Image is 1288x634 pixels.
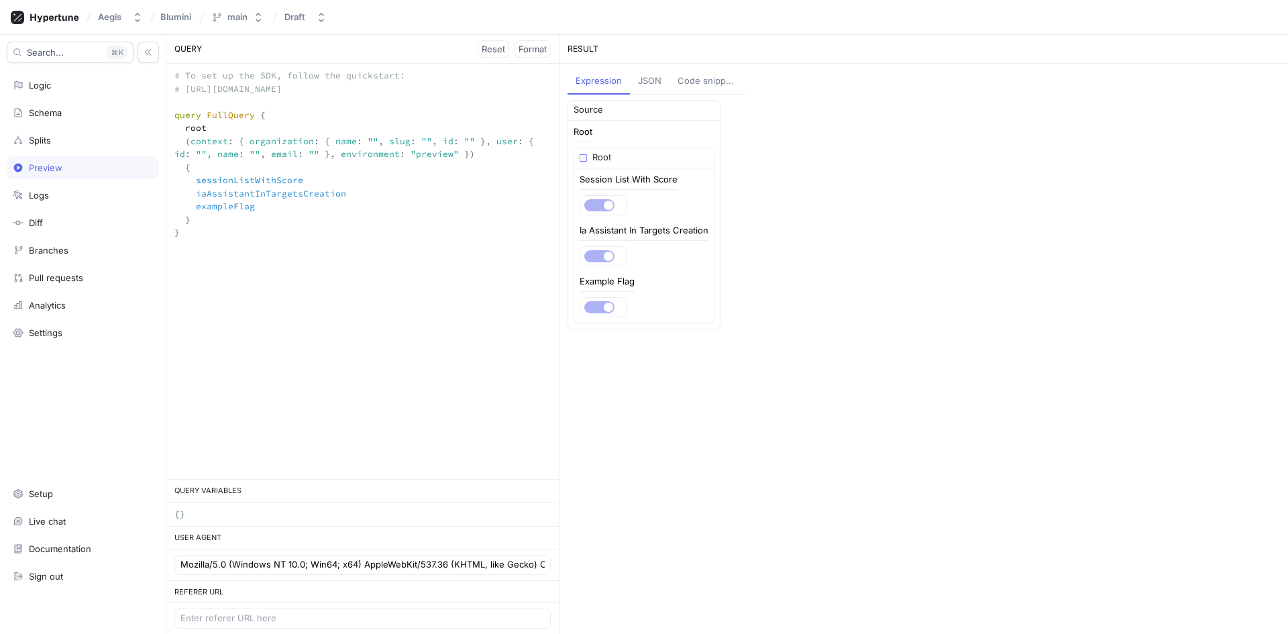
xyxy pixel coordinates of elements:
[29,190,49,201] div: Logs
[29,488,53,499] div: Setup
[180,612,545,625] input: Enter referer URL here
[29,162,62,173] div: Preview
[279,6,332,28] button: Draft
[630,69,669,95] button: JSON
[482,45,505,53] span: Reset
[29,516,66,527] div: Live chat
[166,527,559,549] div: USER AGENT
[580,175,678,184] div: Session List With Score
[478,40,509,58] button: Reset
[166,64,559,271] textarea: # To set up the SDK, follow the quickstart: # [URL][DOMAIN_NAME] query FullQuery { root (context:...
[559,35,1288,64] div: RESULT
[166,480,559,503] div: QUERY VARIABLES
[206,6,269,28] button: main
[678,74,737,88] div: Code snippets
[284,11,305,23] div: Draft
[98,11,121,23] div: Aegis
[180,558,545,572] input: Enter user agent here
[29,107,62,118] div: Schema
[166,503,559,527] textarea: {}
[574,127,592,136] div: Root
[29,135,51,146] div: Splits
[166,581,559,604] div: REFERER URL
[568,69,630,95] button: Expression
[29,543,91,554] div: Documentation
[227,11,248,23] div: main
[166,35,559,64] div: QUERY
[669,69,745,95] button: Code snippets
[574,103,603,117] div: Source
[638,74,661,88] div: JSON
[576,74,622,88] div: Expression
[515,40,551,58] button: Format
[580,226,708,235] div: Ia Assistant In Targets Creation
[29,80,51,91] div: Logic
[29,300,66,311] div: Analytics
[519,45,547,53] span: Format
[29,245,68,256] div: Branches
[580,277,635,286] div: Example Flag
[160,12,191,21] span: Blumini
[7,537,159,560] a: Documentation
[107,46,127,59] div: K
[29,217,43,228] div: Diff
[29,571,63,582] div: Sign out
[27,48,64,56] span: Search...
[592,151,611,164] div: Root
[7,42,133,63] button: Search...K
[93,6,148,28] button: Aegis
[29,327,62,338] div: Settings
[29,272,83,283] div: Pull requests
